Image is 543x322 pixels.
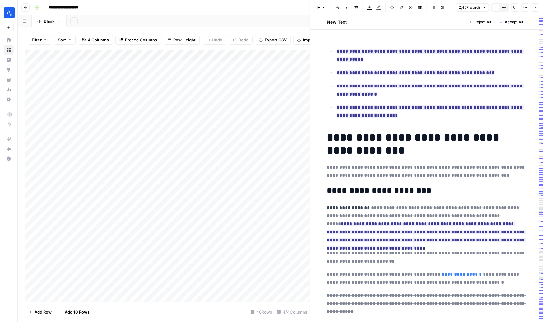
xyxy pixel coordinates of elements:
span: Add Row [35,309,52,315]
button: Filter [28,35,51,45]
button: Export CSV [255,35,291,45]
button: Add Row [25,307,55,317]
button: Row Height [164,35,200,45]
button: Redo [229,35,253,45]
div: 4/4 Columns [275,307,310,317]
button: Undo [202,35,226,45]
button: 4 Columns [78,35,113,45]
span: Freeze Columns [125,37,157,43]
span: Filter [32,37,42,43]
button: Add 10 Rows [55,307,93,317]
span: Sort [58,37,66,43]
div: What's new? [4,144,13,153]
button: Accept All [497,18,526,26]
span: Reject All [475,19,491,25]
button: Import CSV [293,35,329,45]
a: Opportunities [4,65,14,75]
span: Accept All [505,19,523,25]
a: Usage [4,85,14,95]
span: Row Height [173,37,196,43]
button: Help + Support [4,154,14,164]
img: Amplitude Logo [4,7,15,18]
a: Home [4,35,14,45]
button: Workspace: Amplitude [4,5,14,21]
a: Insights [4,55,14,65]
h2: New Text [327,19,347,25]
button: 2,457 words [456,3,489,12]
span: Redo [239,37,248,43]
a: Browse [4,45,14,55]
span: Undo [212,37,222,43]
a: Settings [4,95,14,105]
span: 2,457 words [459,5,480,10]
div: Blank [44,18,54,24]
span: Export CSV [265,37,287,43]
button: What's new? [4,144,14,154]
span: Add 10 Rows [65,309,90,315]
a: Blank [32,15,67,27]
a: AirOps Academy [4,134,14,144]
span: Import CSV [303,37,325,43]
button: Sort [54,35,76,45]
span: 4 Columns [88,37,109,43]
button: Reject All [466,18,494,26]
a: Your Data [4,75,14,85]
button: Freeze Columns [115,35,161,45]
div: 48 Rows [248,307,275,317]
